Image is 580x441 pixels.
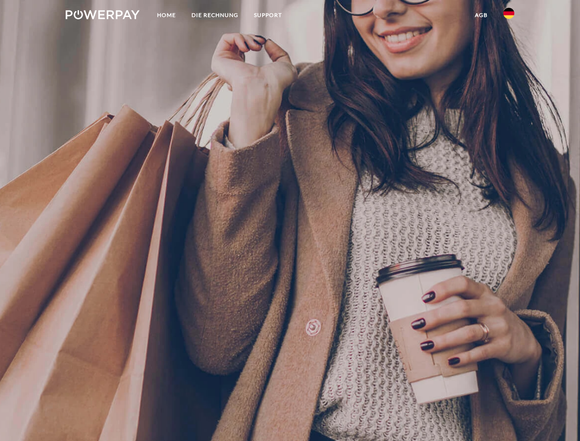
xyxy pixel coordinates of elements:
[184,7,246,23] a: DIE RECHNUNG
[66,10,140,19] img: logo-powerpay-white.svg
[149,7,184,23] a: Home
[246,7,290,23] a: SUPPORT
[467,7,496,23] a: agb
[503,8,514,19] img: de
